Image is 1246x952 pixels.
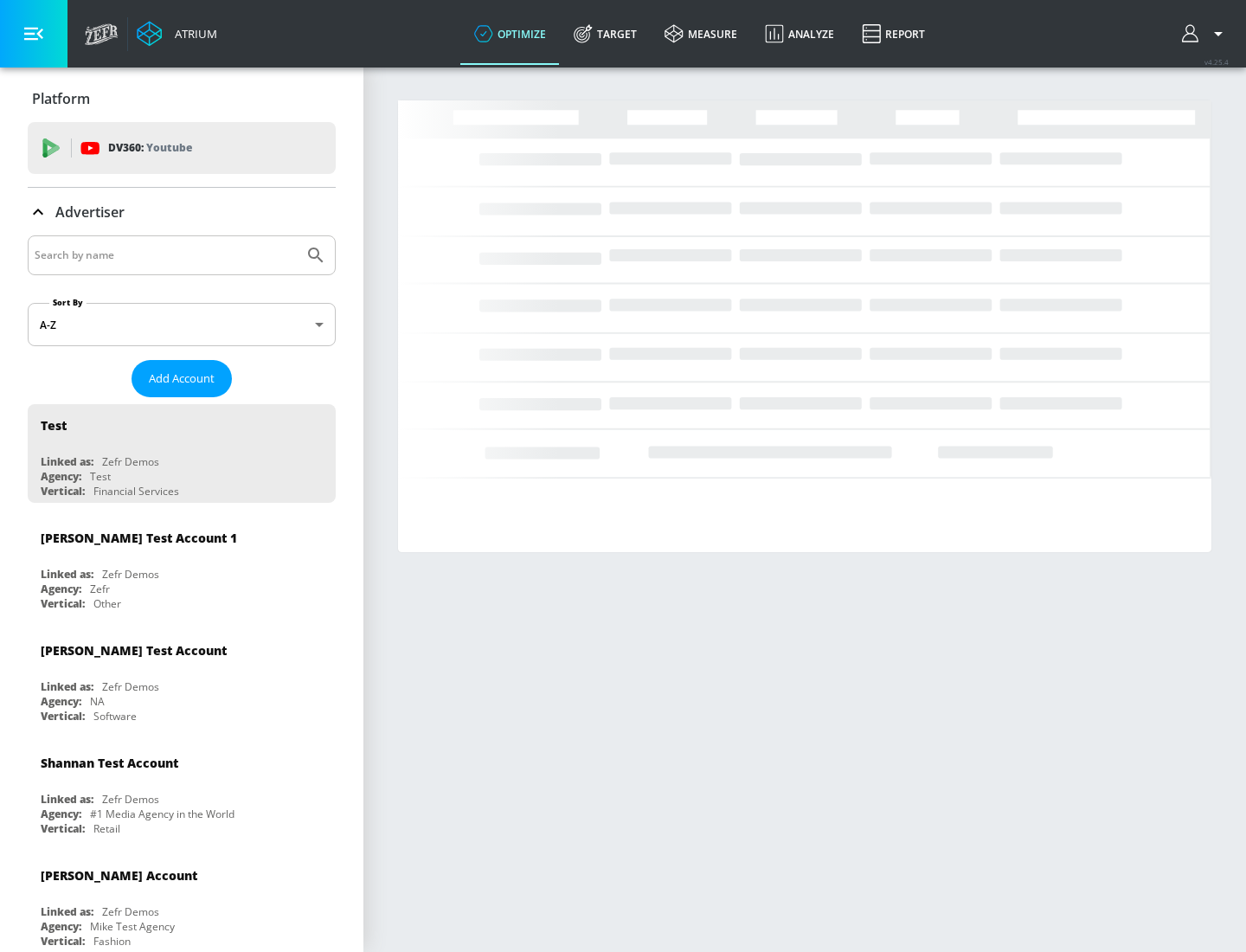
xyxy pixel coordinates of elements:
[28,404,336,503] div: TestLinked as:Zefr DemosAgency:TestVertical:Financial Services
[41,934,85,949] div: Vertical:
[28,629,336,728] div: [PERSON_NAME] Test AccountLinked as:Zefr DemosAgency:NAVertical:Software
[41,807,81,821] div: Agency:
[41,679,93,694] div: Linked as:
[41,821,85,836] div: Vertical:
[28,303,336,346] div: A-Z
[651,3,751,65] a: measure
[93,934,131,949] div: Fashion
[28,517,336,615] div: [PERSON_NAME] Test Account 1Linked as:Zefr DemosAgency:ZefrVertical:Other
[28,742,336,840] div: Shannan Test AccountLinked as:Zefr DemosAgency:#1 Media Agency in the WorldVertical:Retail
[41,904,93,919] div: Linked as:
[35,244,297,267] input: Search by name
[137,21,217,47] a: Atrium
[93,821,120,836] div: Retail
[41,469,81,484] div: Agency:
[41,792,93,807] div: Linked as:
[146,138,192,157] p: Youtube
[41,582,81,596] div: Agency:
[1204,57,1229,67] span: v 4.25.4
[93,596,121,611] div: Other
[41,530,237,546] div: [PERSON_NAME] Test Account 1
[132,360,232,397] button: Add Account
[28,74,336,123] div: Platform
[41,755,178,771] div: Shannan Test Account
[41,454,93,469] div: Linked as:
[848,3,939,65] a: Report
[90,807,234,821] div: #1 Media Agency in the World
[90,694,105,709] div: NA
[93,709,137,724] div: Software
[460,3,560,65] a: optimize
[49,297,87,308] label: Sort By
[90,919,175,934] div: Mike Test Agency
[41,567,93,582] div: Linked as:
[41,642,227,659] div: [PERSON_NAME] Test Account
[102,567,159,582] div: Zefr Demos
[149,369,215,389] span: Add Account
[102,679,159,694] div: Zefr Demos
[32,89,90,108] p: Platform
[41,484,85,499] div: Vertical:
[90,469,111,484] div: Test
[168,26,217,42] div: Atrium
[751,3,848,65] a: Analyze
[41,417,67,434] div: Test
[560,3,651,65] a: Target
[28,188,336,236] div: Advertiser
[41,919,81,934] div: Agency:
[108,138,192,158] p: DV360:
[102,792,159,807] div: Zefr Demos
[41,596,85,611] div: Vertical:
[41,694,81,709] div: Agency:
[102,454,159,469] div: Zefr Demos
[28,122,336,174] div: DV360: Youtube
[93,484,179,499] div: Financial Services
[41,709,85,724] div: Vertical:
[102,904,159,919] div: Zefr Demos
[55,203,125,222] p: Advertiser
[90,582,110,596] div: Zefr
[41,867,197,884] div: [PERSON_NAME] Account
